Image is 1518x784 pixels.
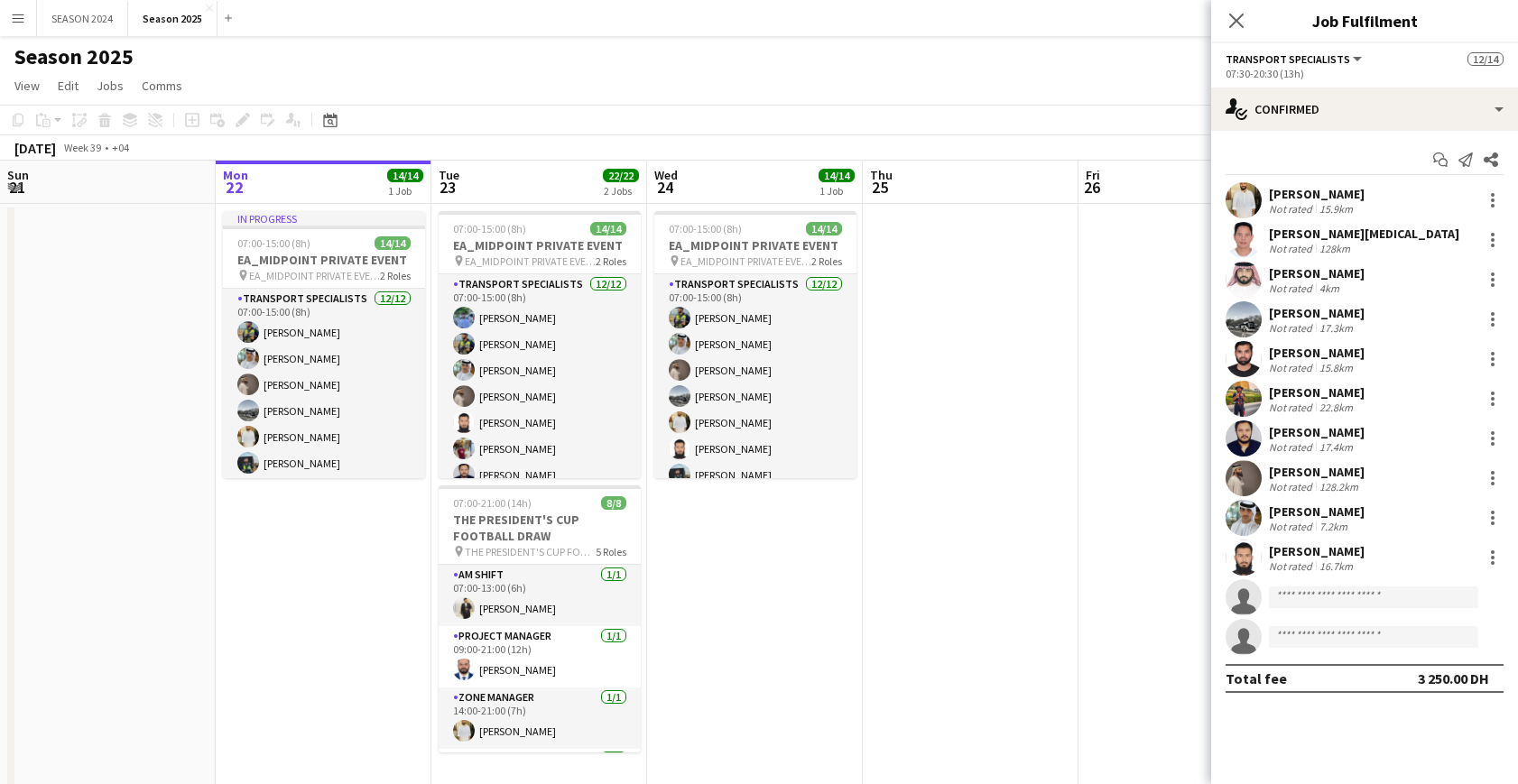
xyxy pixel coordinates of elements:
span: 2 Roles [811,254,842,268]
span: THE PRESIDENT'S CUP FOOTBALL DRAW [465,545,596,558]
div: Not rated [1269,559,1316,573]
button: Season 2025 [128,1,218,36]
div: Not rated [1269,401,1316,414]
span: Transport Specialists [1226,52,1350,66]
div: Confirmed [1211,88,1518,131]
div: Not rated [1269,242,1316,255]
div: Not rated [1269,281,1316,295]
span: 14/14 [387,169,423,182]
app-card-role: Transport Specialists12/1207:00-15:00 (8h)[PERSON_NAME][PERSON_NAME][PERSON_NAME][PERSON_NAME][PE... [654,274,856,623]
span: Wed [654,167,678,183]
span: 07:00-15:00 (8h) [453,222,526,235]
div: Total fee [1226,669,1287,687]
h3: Job Fulfilment [1211,9,1518,32]
span: 26 [1083,177,1100,198]
app-job-card: 07:00-15:00 (8h)14/14EA_MIDPOINT PRIVATE EVENT EA_MIDPOINT PRIVATE EVENT2 RolesTransport Speciali... [439,211,641,478]
app-card-role: Transport Specialists12/1207:00-15:00 (8h)[PERSON_NAME][PERSON_NAME][PERSON_NAME][PERSON_NAME][PE... [439,274,641,623]
span: Comms [142,78,182,94]
div: [PERSON_NAME] [1269,424,1365,440]
span: 14/14 [375,236,411,250]
span: 22 [220,177,248,198]
span: EA_MIDPOINT PRIVATE EVENT [249,269,380,282]
a: Comms [134,74,190,97]
div: 1 Job [819,184,854,198]
div: 22.8km [1316,401,1356,414]
a: Jobs [89,74,131,97]
span: Mon [223,167,248,183]
app-card-role: AM SHIFT1/107:00-13:00 (6h)[PERSON_NAME] [439,565,641,626]
div: In progress [223,211,425,226]
h3: EA_MIDPOINT PRIVATE EVENT [223,252,425,268]
span: 14/14 [590,222,626,235]
div: 2 Jobs [604,184,638,198]
h3: THE PRESIDENT'S CUP FOOTBALL DRAW [439,512,641,544]
div: Not rated [1269,321,1316,335]
span: 12/14 [1467,52,1504,66]
div: [PERSON_NAME] [1269,345,1365,361]
div: 3 250.00 DH [1418,669,1489,687]
div: Not rated [1269,361,1316,374]
span: 23 [436,177,459,198]
a: Edit [51,74,86,97]
span: 07:00-21:00 (14h) [453,496,532,510]
div: 1 Job [388,184,422,198]
h1: Season 2025 [14,43,134,70]
span: 22/22 [603,169,639,182]
app-job-card: 07:00-15:00 (8h)14/14EA_MIDPOINT PRIVATE EVENT EA_MIDPOINT PRIVATE EVENT2 RolesTransport Speciali... [654,211,856,478]
span: 21 [5,177,29,198]
div: 4km [1316,281,1343,295]
div: +04 [112,141,129,154]
span: 2 Roles [596,254,626,268]
span: 5 Roles [596,545,626,558]
button: Transport Specialists [1226,52,1365,66]
a: View [7,74,47,97]
span: 14/14 [819,169,855,182]
span: 14/14 [806,222,842,235]
div: 16.7km [1316,559,1356,573]
span: EA_MIDPOINT PRIVATE EVENT [680,254,811,268]
div: 7.2km [1316,520,1351,533]
div: [PERSON_NAME] [1269,265,1365,281]
button: SEASON 2024 [37,1,128,36]
span: Jobs [97,78,124,94]
div: [PERSON_NAME] [1269,543,1365,559]
div: 128km [1316,242,1354,255]
app-card-role: Zone Manager1/114:00-21:00 (7h)[PERSON_NAME] [439,687,641,749]
span: Thu [870,167,893,183]
span: Edit [58,78,79,94]
div: 15.8km [1316,361,1356,374]
span: 07:00-15:00 (8h) [237,236,310,250]
span: Fri [1086,167,1100,183]
span: Sun [7,167,29,183]
h3: EA_MIDPOINT PRIVATE EVENT [439,237,641,254]
span: Week 39 [60,141,105,154]
div: Not rated [1269,480,1316,493]
span: 2 Roles [380,269,411,282]
span: View [14,78,40,94]
div: 128.2km [1316,480,1362,493]
app-card-role: Project Manager1/109:00-21:00 (12h)[PERSON_NAME] [439,626,641,687]
span: Tue [439,167,459,183]
div: 15.9km [1316,202,1356,216]
div: Not rated [1269,202,1316,216]
h3: EA_MIDPOINT PRIVATE EVENT [654,237,856,254]
div: [PERSON_NAME] [1269,384,1365,401]
div: Not rated [1269,520,1316,533]
div: [PERSON_NAME] [1269,503,1365,520]
app-job-card: In progress07:00-15:00 (8h)14/14EA_MIDPOINT PRIVATE EVENT EA_MIDPOINT PRIVATE EVENT2 RolesTranspo... [223,211,425,478]
span: 24 [652,177,678,198]
div: 07:30-20:30 (13h) [1226,67,1504,80]
span: EA_MIDPOINT PRIVATE EVENT [465,254,596,268]
div: [DATE] [14,139,56,157]
span: 07:00-15:00 (8h) [669,222,742,235]
div: [PERSON_NAME][MEDICAL_DATA] [1269,226,1459,242]
app-job-card: 07:00-21:00 (14h)8/8THE PRESIDENT'S CUP FOOTBALL DRAW THE PRESIDENT'S CUP FOOTBALL DRAW5 RolesAM ... [439,485,641,752]
span: 25 [867,177,893,198]
div: [PERSON_NAME] [1269,186,1365,202]
div: 17.4km [1316,440,1356,454]
span: 8/8 [601,496,626,510]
